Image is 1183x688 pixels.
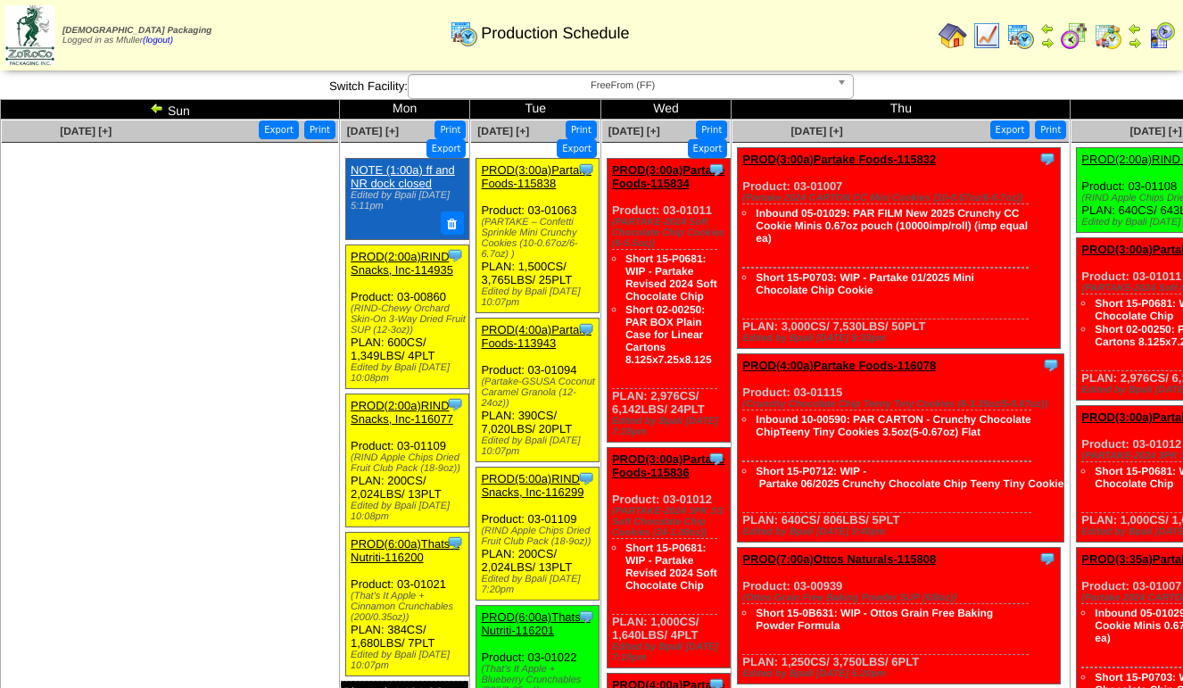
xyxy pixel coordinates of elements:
[688,139,728,158] button: Export
[756,413,1030,438] a: Inbound 10-00590: PAR CARTON - Crunchy Chocolate ChipTeeny Tiny Cookies 3.5oz(5-0.67oz) Flat
[1,100,340,120] td: Sun
[600,100,731,120] td: Wed
[476,159,600,313] div: Product: 03-01063 PLAN: 1,500CS / 3,765LBS / 25PLT
[607,159,730,443] div: Product: 03-01011 PLAN: 2,976CS / 6,142LBS / 24PLT
[756,271,974,296] a: Short 15-P0703: WIP - Partake 01/2025 Mini Chocolate Chip Cookie
[351,399,453,426] a: PROD(2:00a)RIND Snacks, Inc-116077
[707,450,725,468] img: Tooltip
[742,333,1060,344] div: Edited by Bpali [DATE] 9:33pm
[476,319,600,462] div: Product: 03-01094 PLAN: 390CS / 7,020LBS / 20PLT
[608,125,660,137] a: [DATE] [+]
[1035,120,1066,139] button: Print
[625,542,717,592] a: Short 15-P0681: WIP - Partake Revised 2024 Soft Chocolate Chip
[481,163,591,190] a: PROD(3:00a)Partake Foods-115838
[304,120,335,139] button: Print
[346,245,469,388] div: Product: 03-00860 PLAN: 600CS / 1,349LBS / 4PLT
[481,435,599,457] div: Edited by Bpali [DATE] 10:07pm
[351,452,468,474] div: (RIND Apple Chips Dried Fruit Club Pack (18-9oz))
[557,139,597,158] button: Export
[732,100,1071,120] td: Thu
[1006,21,1035,50] img: calendarprod.gif
[446,395,464,413] img: Tooltip
[346,394,469,526] div: Product: 03-01109 PLAN: 200CS / 2,024LBS / 13PLT
[481,217,599,260] div: (PARTAKE – Confetti Sprinkle Mini Crunchy Cookies (10-0.67oz/6-6.7oz) )
[742,153,936,166] a: PROD(3:00a)Partake Foods-115832
[742,193,1060,203] div: (Partake 2024 CARTON CC Mini Cookies (10-0.67oz/6-6.7oz))
[625,303,712,366] a: Short 02-00250: PAR BOX Plain Case for Linear Cartons 8.125x7.25x8.125
[481,286,599,308] div: Edited by Bpali [DATE] 10:07pm
[738,354,1064,543] div: Product: 03-01115 PLAN: 640CS / 806LBS / 5PLT
[742,526,1063,537] div: Edited by Bpali [DATE] 9:40pm
[446,534,464,551] img: Tooltip
[351,650,468,671] div: Edited by Bpali [DATE] 10:07pm
[1128,36,1142,50] img: arrowright.gif
[566,120,597,139] button: Print
[60,125,112,137] a: [DATE] [+]
[150,101,164,115] img: arrowleft.gif
[577,320,595,338] img: Tooltip
[756,465,1063,490] a: Short 15-P0712: WIP ‐ Partake 06/2025 Crunchy Chocolate Chip Teeny Tiny Cookie
[62,26,211,46] span: Logged in as Mfuller
[1128,21,1142,36] img: arrowleft.gif
[143,36,173,46] a: (logout)
[1038,550,1056,568] img: Tooltip
[351,537,459,564] a: PROD(6:00a)Thats It Nutriti-116200
[756,607,993,632] a: Short 15-0B631: WIP - Ottos Grain Free Baking Powder Formula
[450,19,478,47] img: calendarprod.gif
[1147,21,1176,50] img: calendarcustomer.gif
[441,211,464,235] button: Delete Note
[612,506,730,538] div: (PARTAKE-2024 3PK SS Soft Chocolate Chip Cookies (24-1.09oz))
[742,399,1063,410] div: (Crunchy Chocolate Chip Teeny Tiny Cookies (6-3.35oz/5-0.67oz))
[476,468,600,601] div: Product: 03-01109 PLAN: 200CS / 2,024LBS / 13PLT
[1040,36,1055,50] img: arrowright.gif
[738,148,1061,349] div: Product: 03-01007 PLAN: 3,000CS / 7,530LBS / 50PLT
[577,469,595,487] img: Tooltip
[1094,21,1122,50] img: calendarinout.gif
[791,125,843,137] a: [DATE] [+]
[426,139,467,158] button: Export
[481,526,599,547] div: (RIND Apple Chips Dried Fruit Club Pack (18-9oz))
[470,100,600,120] td: Tue
[351,163,455,190] a: NOTE (1:00a) ff and NR dock closed
[346,532,469,676] div: Product: 03-01021 PLAN: 384CS / 1,680LBS / 7PLT
[696,120,727,139] button: Print
[1038,150,1056,168] img: Tooltip
[707,161,725,178] img: Tooltip
[738,548,1061,684] div: Product: 03-00939 PLAN: 1,250CS / 3,750LBS / 6PLT
[742,668,1060,679] div: Edited by Bpali [DATE] 5:20pm
[742,552,936,566] a: PROD(7:00a)Ottos Naturals-115808
[612,416,730,437] div: Edited by Bpali [DATE] 7:19pm
[577,608,595,626] img: Tooltip
[742,359,936,372] a: PROD(4:00a)Partake Foods-116078
[1040,21,1055,36] img: arrowleft.gif
[477,125,529,137] span: [DATE] [+]
[416,75,830,96] span: FreeFrom (FF)
[990,120,1030,139] button: Export
[481,323,591,350] a: PROD(4:00a)Partake Foods-113943
[1060,21,1088,50] img: calendarblend.gif
[481,377,599,409] div: (Partake-GSUSA Coconut Caramel Granola (12-24oz))
[446,246,464,264] img: Tooltip
[340,100,470,120] td: Mon
[1130,125,1182,137] a: [DATE] [+]
[481,610,590,637] a: PROD(6:00a)Thats It Nutriti-116201
[351,190,463,211] div: Edited by Bpali [DATE] 5:11pm
[481,574,599,595] div: Edited by Bpali [DATE] 7:20pm
[351,591,468,623] div: (That's It Apple + Cinnamon Crunchables (200/0.35oz))
[62,26,211,36] span: [DEMOGRAPHIC_DATA] Packaging
[972,21,1001,50] img: line_graph.gif
[939,21,967,50] img: home.gif
[1042,356,1060,374] img: Tooltip
[259,120,299,139] button: Export
[612,452,724,479] a: PROD(3:00a)Partake Foods-115836
[351,303,468,336] div: (RIND-Chewy Orchard Skin-On 3-Way Dried Fruit SUP (12-3oz))
[347,125,399,137] a: [DATE] [+]
[351,501,468,522] div: Edited by Bpali [DATE] 10:08pm
[434,120,466,139] button: Print
[612,217,730,249] div: (PARTAKE-2024 Soft Chocolate Chip Cookies (6-5.5oz))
